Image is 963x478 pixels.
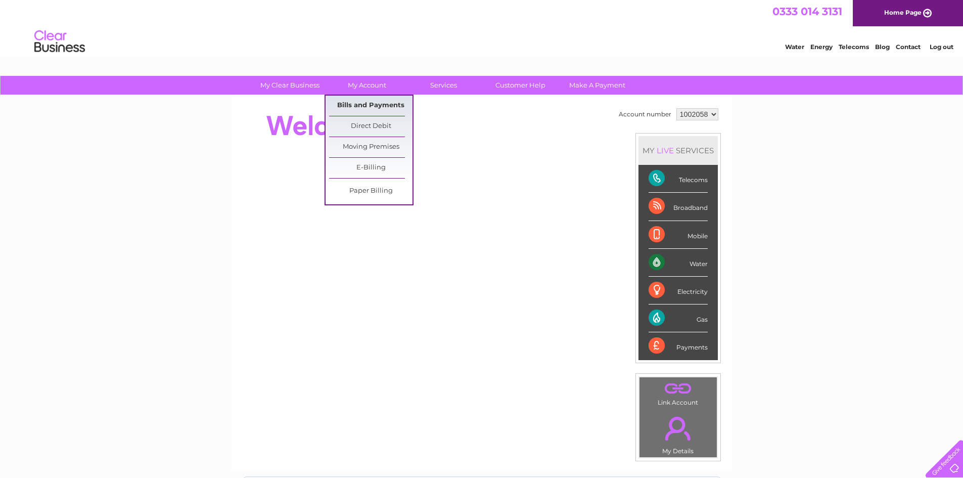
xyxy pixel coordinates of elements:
[34,26,85,57] img: logo.png
[325,76,408,95] a: My Account
[649,221,708,249] div: Mobile
[649,249,708,277] div: Water
[329,116,412,137] a: Direct Debit
[639,408,717,458] td: My Details
[638,136,718,165] div: MY SERVICES
[402,76,485,95] a: Services
[649,305,708,332] div: Gas
[649,277,708,305] div: Electricity
[329,96,412,116] a: Bills and Payments
[930,43,953,51] a: Log out
[875,43,890,51] a: Blog
[556,76,639,95] a: Make A Payment
[896,43,921,51] a: Contact
[329,158,412,178] a: E-Billing
[243,6,721,49] div: Clear Business is a trading name of Verastar Limited (registered in [GEOGRAPHIC_DATA] No. 3667643...
[810,43,833,51] a: Energy
[839,43,869,51] a: Telecoms
[248,76,332,95] a: My Clear Business
[639,377,717,409] td: Link Account
[649,332,708,360] div: Payments
[329,181,412,201] a: Paper Billing
[616,106,674,123] td: Account number
[642,411,714,446] a: .
[655,146,676,155] div: LIVE
[649,165,708,193] div: Telecoms
[772,5,842,18] a: 0333 014 3131
[642,380,714,398] a: .
[479,76,562,95] a: Customer Help
[785,43,804,51] a: Water
[329,137,412,157] a: Moving Premises
[649,193,708,221] div: Broadband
